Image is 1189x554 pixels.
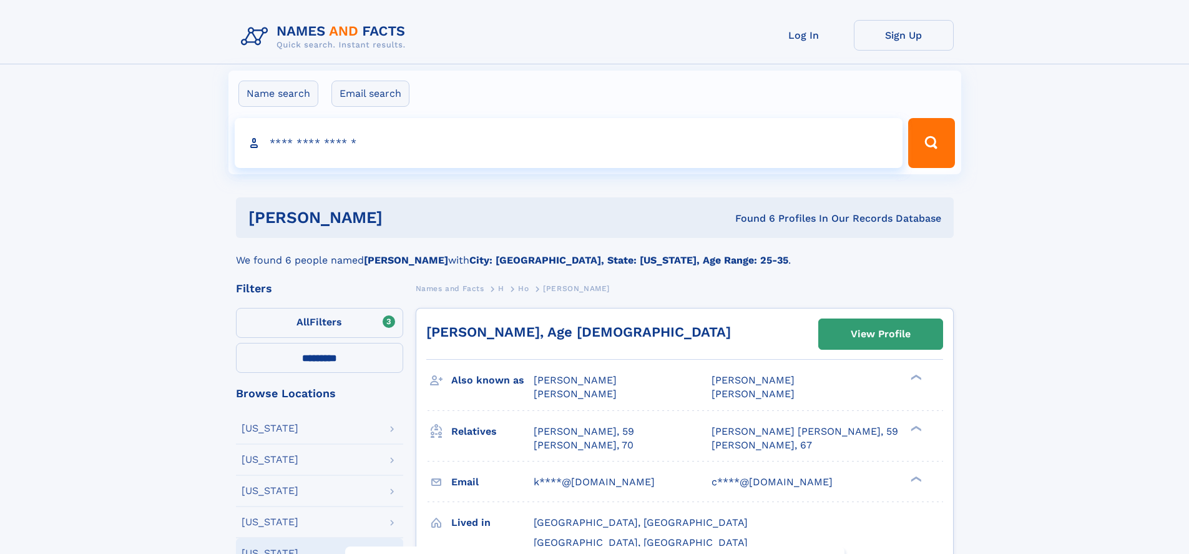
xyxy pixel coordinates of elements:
[238,81,318,107] label: Name search
[242,517,298,527] div: [US_STATE]
[908,118,954,168] button: Search Button
[534,537,748,548] span: [GEOGRAPHIC_DATA], [GEOGRAPHIC_DATA]
[854,20,954,51] a: Sign Up
[908,373,922,382] div: ❯
[451,472,534,493] h3: Email
[518,284,529,293] span: Ho
[712,388,795,400] span: [PERSON_NAME]
[451,512,534,533] h3: Lived in
[534,517,748,528] span: [GEOGRAPHIC_DATA], [GEOGRAPHIC_DATA]
[248,210,559,225] h1: [PERSON_NAME]
[331,81,409,107] label: Email search
[451,421,534,442] h3: Relatives
[296,316,310,328] span: All
[236,308,403,338] label: Filters
[534,374,617,386] span: [PERSON_NAME]
[819,319,942,349] a: View Profile
[235,118,903,168] input: search input
[908,424,922,432] div: ❯
[451,370,534,391] h3: Also known as
[712,438,812,452] a: [PERSON_NAME], 67
[364,254,448,266] b: [PERSON_NAME]
[712,425,898,438] a: [PERSON_NAME] [PERSON_NAME], 59
[534,438,634,452] a: [PERSON_NAME], 70
[469,254,788,266] b: City: [GEOGRAPHIC_DATA], State: [US_STATE], Age Range: 25-35
[426,324,731,340] a: [PERSON_NAME], Age [DEMOGRAPHIC_DATA]
[534,388,617,400] span: [PERSON_NAME]
[754,20,854,51] a: Log In
[242,423,298,433] div: [US_STATE]
[712,374,795,386] span: [PERSON_NAME]
[236,20,416,54] img: Logo Names and Facts
[242,455,298,465] div: [US_STATE]
[543,284,610,293] span: [PERSON_NAME]
[236,388,403,399] div: Browse Locations
[416,280,484,296] a: Names and Facts
[908,475,922,483] div: ❯
[559,212,941,225] div: Found 6 Profiles In Our Records Database
[242,486,298,496] div: [US_STATE]
[236,238,954,268] div: We found 6 people named with .
[534,425,634,438] a: [PERSON_NAME], 59
[498,280,504,296] a: H
[518,280,529,296] a: Ho
[236,283,403,294] div: Filters
[851,320,911,349] div: View Profile
[498,284,504,293] span: H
